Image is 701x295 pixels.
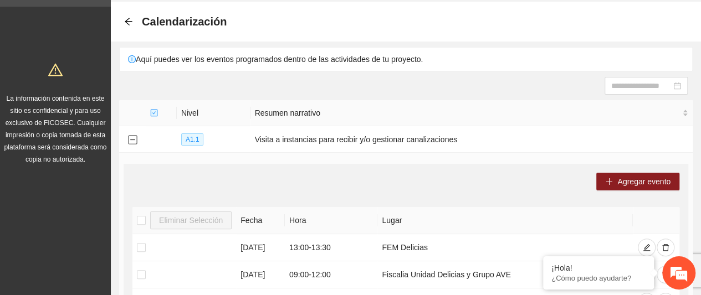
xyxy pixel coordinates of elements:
[128,55,136,63] span: exclamation-circle
[377,234,632,261] td: FEM Delicias
[150,109,158,117] span: check-square
[638,239,656,256] button: edit
[657,266,674,283] button: delete
[551,274,646,282] p: ¿Cómo puedo ayudarte?
[250,100,693,126] th: Resumen narrativo
[662,244,669,252] span: delete
[377,261,632,288] td: Fiscalia Unidad Delicias y Grupo AVE
[142,13,227,30] span: Calendarización
[120,48,692,71] div: Aquí puedes ver los eventos programados dentro de las actividades de tu proyecto.
[128,136,137,144] button: Collapse row
[285,261,377,288] td: 09:00 - 12:00
[236,207,285,234] th: Fecha
[64,90,153,201] span: Estamos en línea.
[236,261,285,288] td: [DATE]
[255,107,680,119] span: Resumen narrativo
[182,6,208,32] div: Minimizar ventana de chat en vivo
[181,133,204,146] span: A1.1
[285,234,377,261] td: 13:00 - 13:30
[58,56,186,71] div: Chatee con nosotros ahora
[377,207,632,234] th: Lugar
[124,17,133,26] span: arrow-left
[48,63,63,77] span: warning
[551,263,646,272] div: ¡Hola!
[643,244,651,252] span: edit
[150,211,232,229] button: Eliminar Selección
[236,234,285,261] td: [DATE]
[285,207,377,234] th: Hora
[662,271,669,280] span: delete
[657,239,674,256] button: delete
[250,126,693,153] td: Visita a instancias para recibir y/o gestionar canalizaciones
[605,178,613,187] span: plus
[617,175,671,188] span: Agregar evento
[177,100,250,126] th: Nivel
[6,186,211,225] textarea: Escriba su mensaje y pulse “Intro”
[596,173,679,190] button: plusAgregar evento
[124,17,133,27] div: Back
[4,95,107,163] span: La información contenida en este sitio es confidencial y para uso exclusivo de FICOSEC. Cualquier...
